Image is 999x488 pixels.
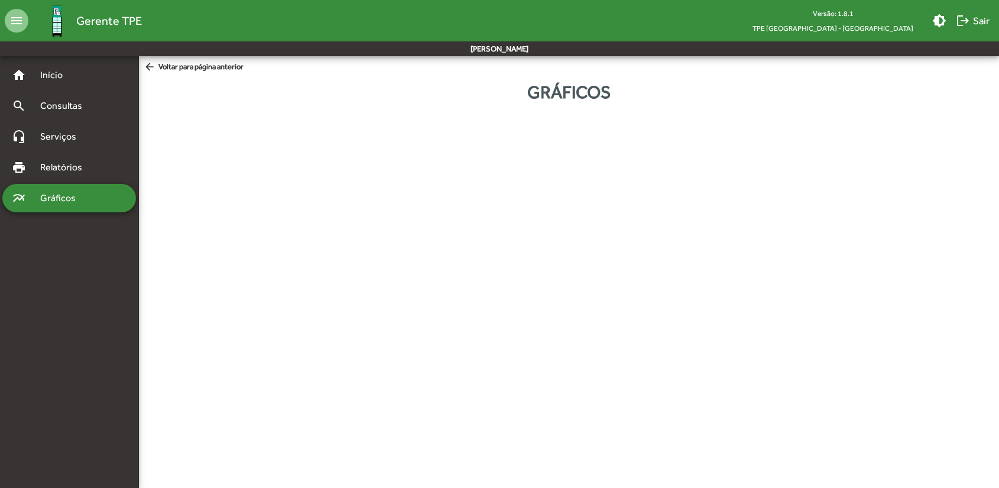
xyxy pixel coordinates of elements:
[12,99,26,113] mat-icon: search
[5,9,28,33] mat-icon: menu
[144,61,158,74] mat-icon: arrow_back
[12,68,26,82] mat-icon: home
[144,61,244,74] span: Voltar para página anterior
[956,14,970,28] mat-icon: logout
[951,10,994,31] button: Sair
[38,2,76,40] img: Logo
[33,68,80,82] span: Início
[743,21,923,35] span: TPE [GEOGRAPHIC_DATA] - [GEOGRAPHIC_DATA]
[76,11,142,30] span: Gerente TPE
[743,6,923,21] div: Versão: 1.8.1
[932,14,946,28] mat-icon: brightness_medium
[33,99,98,113] span: Consultas
[956,10,990,31] span: Sair
[28,2,142,40] a: Gerente TPE
[139,79,999,105] div: Gráficos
